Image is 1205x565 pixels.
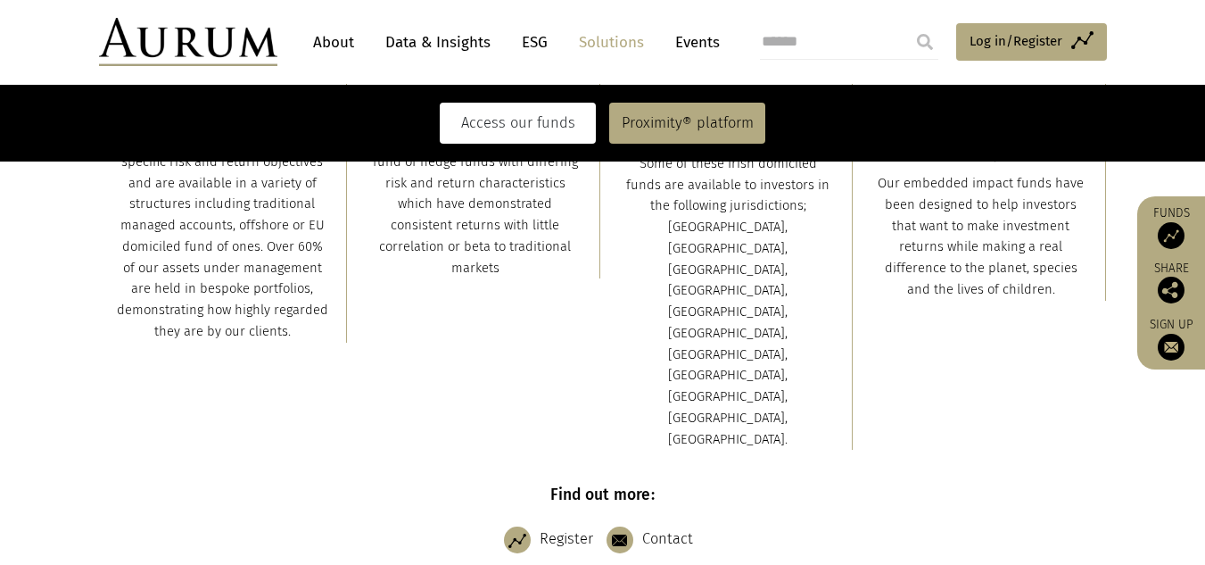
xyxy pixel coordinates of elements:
a: Solutions [570,26,653,59]
div: These are crafted to investors’ specific risk and return objectives and are available in a variet... [117,130,329,343]
a: Events [666,26,720,59]
div: We offer a range of long-standing fund of hedge funds with differing risk and return characterist... [369,130,582,278]
a: Sign up [1146,317,1196,361]
span: Log in/Register [970,30,1062,52]
img: Access Funds [1158,222,1184,249]
div: Our embedded impact funds have been designed to help investors that want to make investment retur... [875,173,1087,301]
h6: Find out more: [99,486,1107,504]
img: Sign up to our newsletter [1158,334,1184,361]
a: Contact [607,518,702,562]
img: Share this post [1158,277,1184,303]
a: Access our funds [440,103,596,144]
div: Share [1146,262,1196,303]
div: Some of these Irish domiciled funds are available to investors in the following jurisdictions; [G... [623,154,835,451]
a: Proximity® platform [609,103,765,144]
a: About [304,26,363,59]
a: Funds [1146,205,1196,249]
a: Log in/Register [956,23,1107,61]
a: Data & Insights [376,26,499,59]
input: Submit [907,24,943,60]
a: ESG [513,26,557,59]
a: Register [504,518,602,562]
img: Aurum [99,18,277,66]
